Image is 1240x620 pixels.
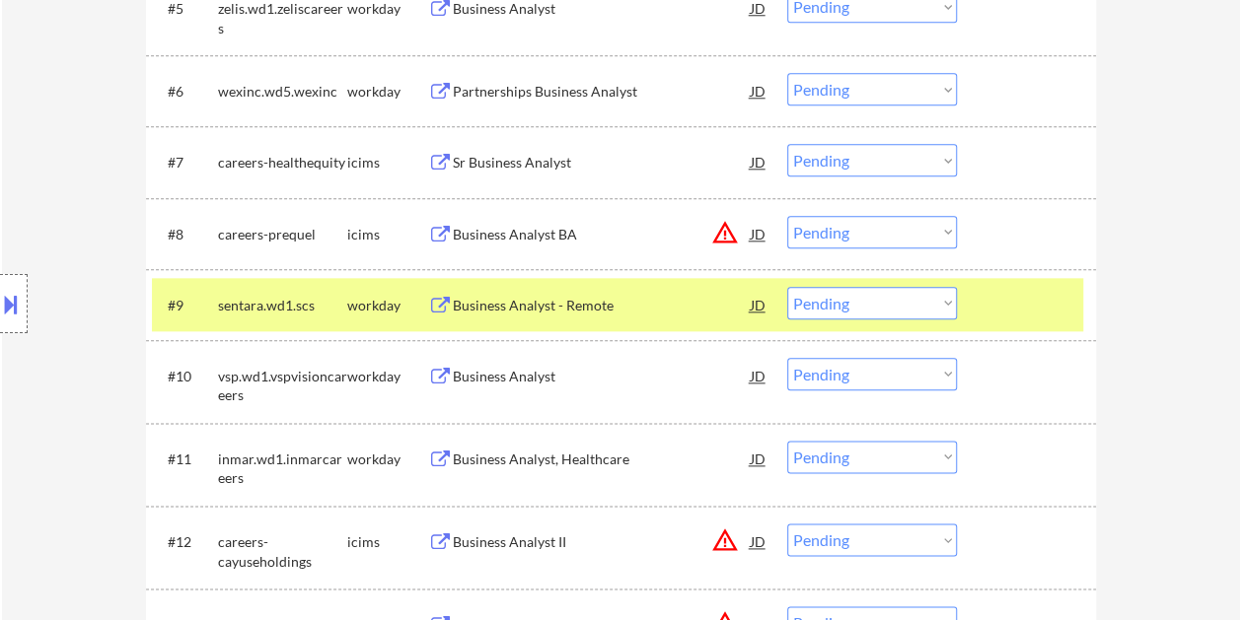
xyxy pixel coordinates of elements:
div: JD [749,144,768,179]
div: JD [749,216,768,251]
div: workday [347,449,428,469]
button: warning_amber [711,219,739,246]
div: icims [347,153,428,172]
div: Business Analyst [453,367,751,386]
div: icims [347,532,428,552]
div: workday [347,296,428,315]
div: JD [749,73,768,108]
div: Business Analyst II [453,532,751,552]
div: #12 [168,532,202,552]
button: warning_amber [711,526,739,554]
div: Business Analyst BA [453,225,751,244]
div: #6 [168,82,202,102]
div: workday [347,82,428,102]
div: careers-cayuseholdings [218,532,347,571]
div: Sr Business Analyst [453,153,751,172]
div: workday [347,367,428,386]
div: Business Analyst, Healthcare [453,449,751,469]
div: JD [749,287,768,322]
div: JD [749,358,768,393]
div: Partnerships Business Analyst [453,82,751,102]
div: JD [749,441,768,476]
div: wexinc.wd5.wexinc [218,82,347,102]
div: icims [347,225,428,244]
div: JD [749,523,768,559]
div: Business Analyst - Remote [453,296,751,315]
